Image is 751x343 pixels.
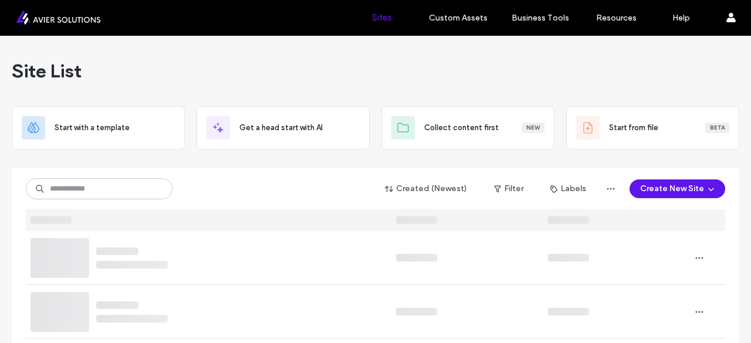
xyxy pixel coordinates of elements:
[672,13,690,23] label: Help
[12,59,82,83] span: Site List
[705,123,729,133] div: Beta
[540,179,597,198] button: Labels
[239,122,323,134] span: Get a head start with AI
[372,12,392,23] label: Sites
[630,179,725,198] button: Create New Site
[596,13,637,23] label: Resources
[512,13,569,23] label: Business Tools
[482,179,535,198] button: Filter
[197,106,370,150] div: Get a head start with AI
[12,106,185,150] div: Start with a template
[55,122,130,134] span: Start with a template
[522,123,544,133] div: New
[609,122,658,134] span: Start from file
[429,13,488,23] label: Custom Assets
[381,106,554,150] div: Collect content firstNew
[424,122,499,134] span: Collect content first
[375,179,478,198] button: Created (Newest)
[566,106,739,150] div: Start from fileBeta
